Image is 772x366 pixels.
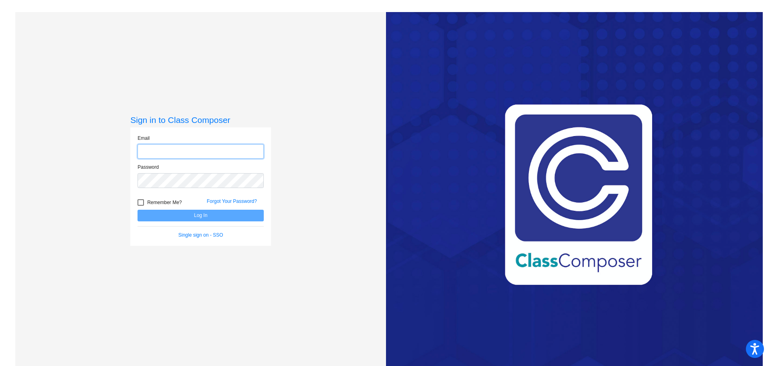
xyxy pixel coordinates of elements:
button: Log In [138,210,264,221]
label: Password [138,164,159,171]
h3: Sign in to Class Composer [130,115,271,125]
a: Forgot Your Password? [207,198,257,204]
a: Single sign on - SSO [179,232,223,238]
label: Email [138,135,150,142]
span: Remember Me? [147,198,182,207]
